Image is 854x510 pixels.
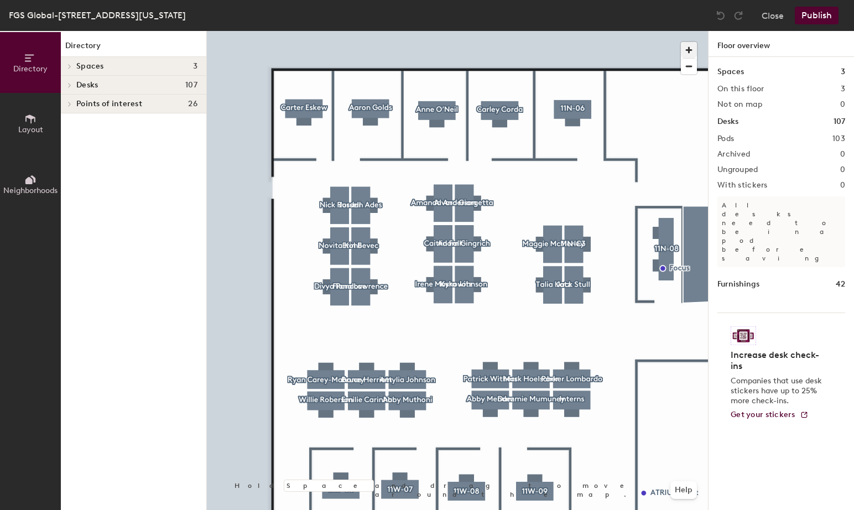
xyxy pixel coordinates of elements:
button: Publish [795,7,839,24]
span: Spaces [76,62,104,71]
p: Companies that use desk stickers have up to 25% more check-ins. [731,376,825,406]
img: Redo [733,10,744,21]
span: Points of interest [76,100,142,108]
h2: On this floor [717,85,764,93]
h1: Furnishings [717,278,759,290]
button: Help [670,481,697,499]
h2: 103 [832,134,845,143]
h1: Directory [61,40,206,57]
img: Sticker logo [731,326,756,345]
h1: 107 [834,116,845,128]
h4: Increase desk check-ins [731,350,825,372]
h1: 42 [836,278,845,290]
h1: Desks [717,116,738,128]
h1: 3 [841,66,845,78]
span: Get your stickers [731,410,795,419]
h1: Floor overview [709,31,854,57]
span: Desks [76,81,98,90]
span: 3 [193,62,197,71]
h2: Archived [717,150,750,159]
h2: 0 [840,150,845,159]
button: Close [762,7,784,24]
span: 107 [185,81,197,90]
h2: 0 [840,100,845,109]
h2: 0 [840,165,845,174]
span: Layout [18,125,43,134]
span: Directory [13,64,48,74]
span: 26 [188,100,197,108]
h2: With stickers [717,181,768,190]
div: FGS Global-[STREET_ADDRESS][US_STATE] [9,8,186,22]
h2: Pods [717,134,734,143]
h2: Not on map [717,100,762,109]
h2: Ungrouped [717,165,758,174]
img: Undo [715,10,726,21]
h2: 0 [840,181,845,190]
h1: Spaces [717,66,744,78]
a: Get your stickers [731,410,809,420]
span: Neighborhoods [3,186,58,195]
h2: 3 [841,85,845,93]
p: All desks need to be in a pod before saving [717,196,845,267]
